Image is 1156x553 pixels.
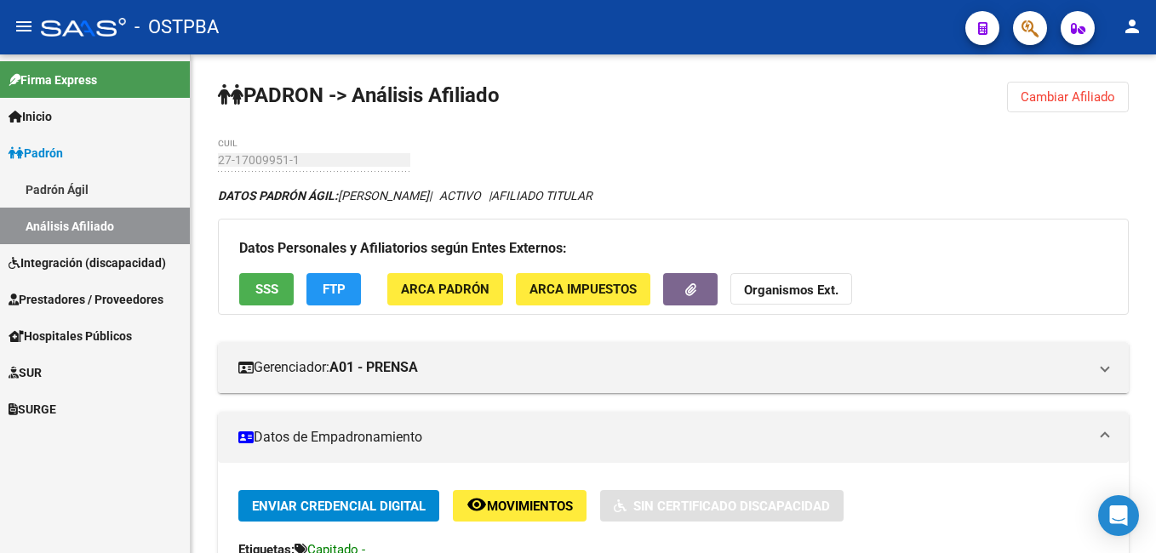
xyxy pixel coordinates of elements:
[633,499,830,514] span: Sin Certificado Discapacidad
[9,363,42,382] span: SUR
[401,282,489,298] span: ARCA Padrón
[218,189,429,202] span: [PERSON_NAME]
[9,71,97,89] span: Firma Express
[9,144,63,162] span: Padrón
[218,189,592,202] i: | ACTIVO |
[238,358,1088,377] mat-panel-title: Gerenciador:
[387,273,503,305] button: ARCA Padrón
[323,282,346,298] span: FTP
[730,273,852,305] button: Organismos Ext.
[9,254,166,272] span: Integración (discapacidad)
[491,189,592,202] span: AFILIADO TITULAR
[134,9,219,46] span: - OSTPBA
[516,273,650,305] button: ARCA Impuestos
[466,494,487,515] mat-icon: remove_red_eye
[1007,82,1129,112] button: Cambiar Afiliado
[9,327,132,345] span: Hospitales Públicos
[14,16,34,37] mat-icon: menu
[453,490,587,522] button: Movimientos
[1021,89,1115,105] span: Cambiar Afiliado
[600,490,844,522] button: Sin Certificado Discapacidad
[238,428,1088,447] mat-panel-title: Datos de Empadronamiento
[1122,16,1142,37] mat-icon: person
[238,490,439,522] button: Enviar Credencial Digital
[487,499,573,514] span: Movimientos
[9,107,52,126] span: Inicio
[529,282,637,298] span: ARCA Impuestos
[1098,495,1139,536] div: Open Intercom Messenger
[239,237,1107,260] h3: Datos Personales y Afiliatorios según Entes Externos:
[9,400,56,419] span: SURGE
[255,282,278,298] span: SSS
[239,273,294,305] button: SSS
[9,290,163,309] span: Prestadores / Proveedores
[218,189,338,202] strong: DATOS PADRÓN ÁGIL:
[329,358,418,377] strong: A01 - PRENSA
[252,499,426,514] span: Enviar Credencial Digital
[218,412,1129,463] mat-expansion-panel-header: Datos de Empadronamiento
[218,83,500,107] strong: PADRON -> Análisis Afiliado
[306,273,361,305] button: FTP
[218,342,1129,393] mat-expansion-panel-header: Gerenciador:A01 - PRENSA
[744,283,838,299] strong: Organismos Ext.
